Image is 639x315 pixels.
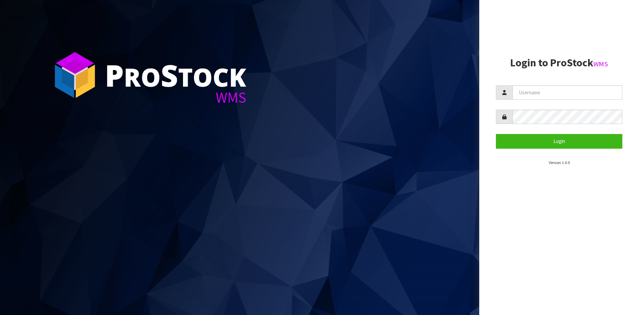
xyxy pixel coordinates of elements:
[50,50,100,100] img: ProStock Cube
[105,90,246,105] div: WMS
[496,134,622,148] button: Login
[593,60,608,68] small: WMS
[496,57,622,69] h2: Login to ProStock
[105,55,124,95] span: P
[105,60,246,90] div: ro tock
[549,160,570,165] small: Version 1.0.0
[161,55,178,95] span: S
[513,85,622,100] input: Username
